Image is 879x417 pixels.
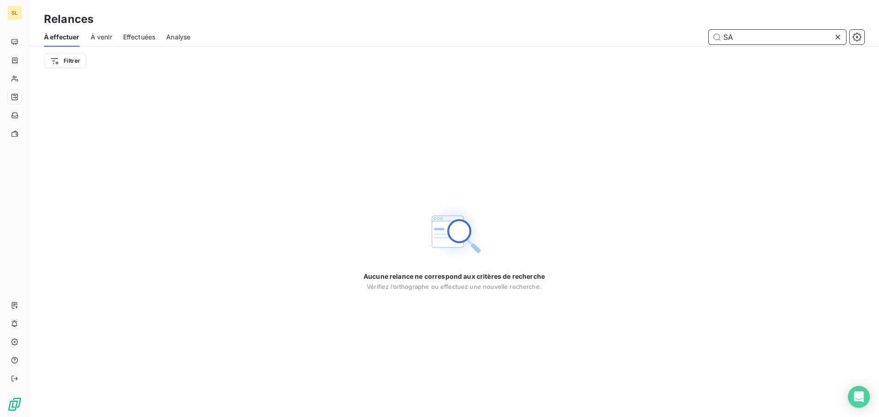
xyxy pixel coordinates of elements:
input: Rechercher [709,30,846,44]
button: Filtrer [44,54,86,68]
span: À effectuer [44,32,80,42]
div: Open Intercom Messenger [848,386,870,408]
div: SL [7,5,22,20]
span: Aucune relance ne correspond aux critères de recherche [364,272,545,281]
img: Logo LeanPay [7,397,22,412]
span: Analyse [166,32,190,42]
h3: Relances [44,11,93,27]
span: À venir [91,32,112,42]
span: Vérifiez l’orthographe ou effectuez une nouvelle recherche. [367,283,542,290]
img: Empty state [425,202,483,261]
span: Effectuées [123,32,156,42]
